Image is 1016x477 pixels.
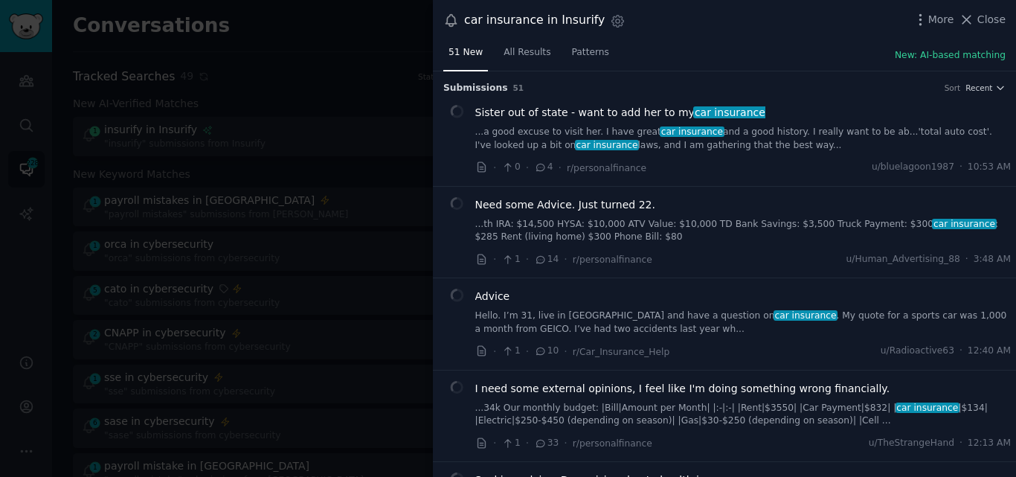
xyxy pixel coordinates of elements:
span: · [959,345,962,358]
span: 33 [534,437,559,450]
button: Close [959,12,1006,28]
span: · [493,344,496,359]
a: Advice [475,289,510,304]
span: 1 [501,437,520,450]
span: · [564,435,567,451]
span: · [564,252,567,267]
a: Hello. I’m 31, live in [GEOGRAPHIC_DATA] and have a question oncar insurance. My quote for a spor... [475,310,1012,336]
span: 1 [501,345,520,358]
span: · [493,435,496,451]
span: More [928,12,954,28]
span: u/Radioactive63 [881,345,954,358]
span: u/bluelagoon1987 [872,161,954,174]
button: Recent [965,83,1006,93]
span: · [526,344,529,359]
span: Patterns [572,46,609,60]
span: · [959,437,962,450]
span: car insurance [660,127,724,137]
span: r/personalfinance [573,254,652,265]
a: 51 New [443,41,488,71]
span: 12:40 AM [968,345,1011,358]
span: · [493,252,496,267]
span: u/TheStrangeHand [869,437,954,450]
span: car insurance [932,219,997,229]
span: u/Human_Advertising_88 [846,253,960,266]
span: 51 [513,83,524,92]
span: · [965,253,968,266]
a: ...th IRA: $14,500 HYSA: $10,000 ATV Value: $10,000 TD Bank Savings: $3,500 Truck Payment: $300ca... [475,218,1012,244]
span: · [493,160,496,176]
span: · [564,344,567,359]
span: car insurance [575,140,640,150]
div: car insurance in Insurify [464,11,605,30]
a: Need some Advice. Just turned 22. [475,197,655,213]
span: · [959,161,962,174]
span: car insurance [693,106,766,118]
a: Sister out of state - want to add her to mycar insurance [475,105,765,121]
span: 10:53 AM [968,161,1011,174]
span: Sister out of state - want to add her to my [475,105,765,121]
button: New: AI-based matching [895,49,1006,63]
a: I need some external opinions, I feel like I'm doing something wrong financially. [475,381,890,397]
span: Recent [965,83,992,93]
span: · [526,252,529,267]
span: 1 [501,253,520,266]
span: 51 New [448,46,483,60]
span: car insurance [774,310,838,321]
span: 12:13 AM [968,437,1011,450]
a: ...a good excuse to visit her. I have greatcar insuranceand a good history. I really want to be a... [475,126,1012,152]
span: · [559,160,562,176]
a: Patterns [567,41,614,71]
span: r/Car_Insurance_Help [573,347,670,357]
span: · [526,435,529,451]
span: 4 [534,161,553,174]
span: car insurance [896,403,960,413]
span: 0 [501,161,520,174]
div: Sort [945,83,961,93]
a: All Results [498,41,556,71]
span: Submission s [443,82,508,95]
span: r/personalfinance [573,438,652,449]
span: r/personalfinance [567,163,646,173]
button: More [913,12,954,28]
span: 3:48 AM [974,253,1011,266]
span: All Results [504,46,550,60]
a: ...34k Our monthly budget: |Bill|Amount per Month| |:-|:-| |Rent|$3550| |Car Payment|$832| |car i... [475,402,1012,428]
span: Close [977,12,1006,28]
span: 14 [534,253,559,266]
span: · [526,160,529,176]
span: 10 [534,345,559,358]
